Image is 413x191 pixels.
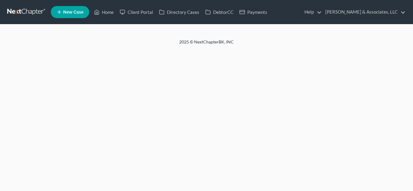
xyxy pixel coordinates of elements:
a: [PERSON_NAME] & Associates, LLC [322,7,405,18]
new-legal-case-button: New Case [51,6,89,18]
a: Home [91,7,117,18]
a: Client Portal [117,7,156,18]
a: Payments [236,7,270,18]
a: Directory Cases [156,7,202,18]
a: Help [301,7,322,18]
a: DebtorCC [202,7,236,18]
div: 2025 © NextChapterBK, INC [34,39,379,50]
